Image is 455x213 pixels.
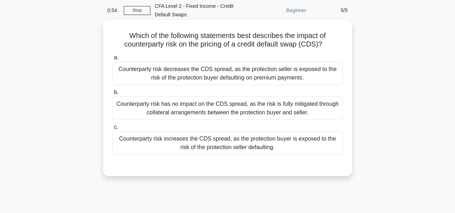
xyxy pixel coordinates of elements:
[124,6,150,15] a: Stop
[114,89,118,95] span: b.
[114,54,118,60] span: a.
[112,97,343,120] div: Counterparty risk has no impact on the CDS spread, as the risk is fully mitigated through collate...
[310,3,352,17] div: 5/5
[112,131,343,155] div: Counterparty risk increases the CDS spread, as the protection buyer is exposed to the risk of the...
[103,3,124,17] div: 0:54
[114,124,118,130] span: c.
[112,31,343,49] h5: Which of the following statements best describes the impact of counterparty risk on the pricing o...
[248,3,310,17] div: Beginner
[112,62,343,85] div: Counterparty risk decreases the CDS spread, as the protection seller is exposed to the risk of th...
